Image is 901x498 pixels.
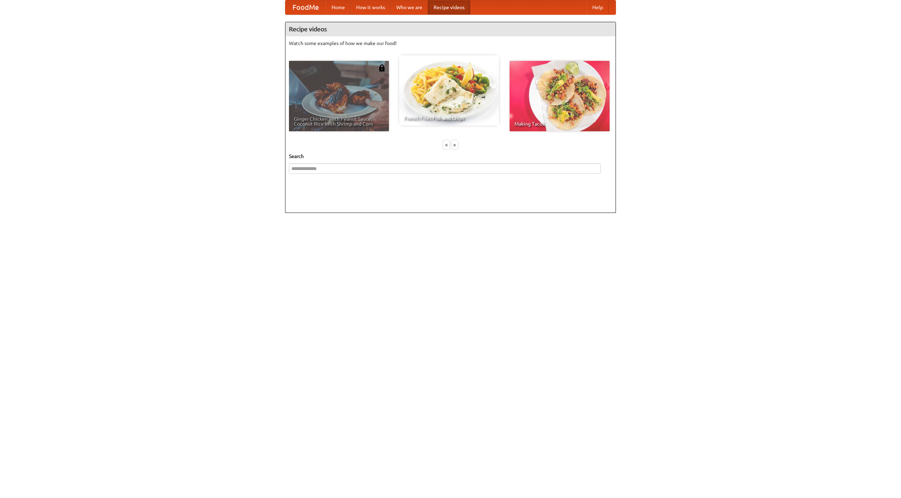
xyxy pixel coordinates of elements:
a: Recipe videos [428,0,470,14]
div: » [452,140,458,149]
a: Help [587,0,609,14]
a: Who we are [391,0,428,14]
img: 483408.png [378,64,385,71]
a: How it works [351,0,391,14]
a: Home [326,0,351,14]
a: Making Tacos [510,61,610,131]
a: FoodMe [285,0,326,14]
h5: Search [289,153,612,160]
div: « [443,140,449,149]
span: Making Tacos [515,121,605,126]
a: French Fries Fish and Chips [399,55,499,126]
span: French Fries Fish and Chips [404,116,494,121]
p: Watch some examples of how we make our food! [289,40,612,47]
h4: Recipe videos [285,22,616,36]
